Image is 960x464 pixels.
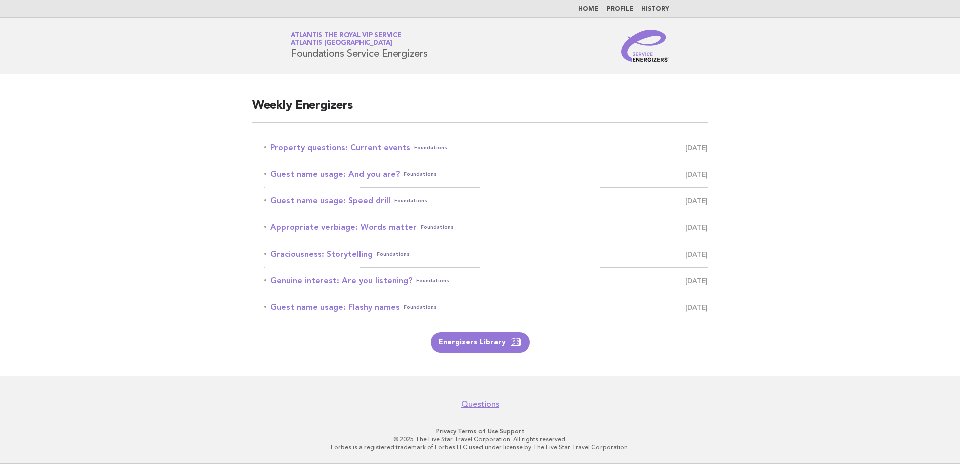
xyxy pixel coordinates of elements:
[264,274,708,288] a: Genuine interest: Are you listening?Foundations [DATE]
[416,274,449,288] span: Foundations
[291,33,428,59] h1: Foundations Service Energizers
[685,274,708,288] span: [DATE]
[377,247,410,261] span: Foundations
[578,6,598,12] a: Home
[685,141,708,155] span: [DATE]
[264,220,708,235] a: Appropriate verbiage: Words matterFoundations [DATE]
[404,300,437,314] span: Foundations
[264,247,708,261] a: Graciousness: StorytellingFoundations [DATE]
[252,98,708,123] h2: Weekly Energizers
[394,194,427,208] span: Foundations
[607,6,633,12] a: Profile
[264,141,708,155] a: Property questions: Current eventsFoundations [DATE]
[431,332,530,353] a: Energizers Library
[173,443,787,451] p: Forbes is a registered trademark of Forbes LLC used under license by The Five Star Travel Corpora...
[458,428,498,435] a: Terms of Use
[291,32,401,46] a: Atlantis the Royal VIP ServiceAtlantis [GEOGRAPHIC_DATA]
[264,167,708,181] a: Guest name usage: And you are?Foundations [DATE]
[173,427,787,435] p: · ·
[404,167,437,181] span: Foundations
[264,194,708,208] a: Guest name usage: Speed drillFoundations [DATE]
[621,30,669,62] img: Service Energizers
[685,167,708,181] span: [DATE]
[414,141,447,155] span: Foundations
[436,428,456,435] a: Privacy
[291,40,392,47] span: Atlantis [GEOGRAPHIC_DATA]
[173,435,787,443] p: © 2025 The Five Star Travel Corporation. All rights reserved.
[641,6,669,12] a: History
[685,300,708,314] span: [DATE]
[685,247,708,261] span: [DATE]
[685,220,708,235] span: [DATE]
[264,300,708,314] a: Guest name usage: Flashy namesFoundations [DATE]
[500,428,524,435] a: Support
[421,220,454,235] span: Foundations
[685,194,708,208] span: [DATE]
[461,399,499,409] a: Questions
